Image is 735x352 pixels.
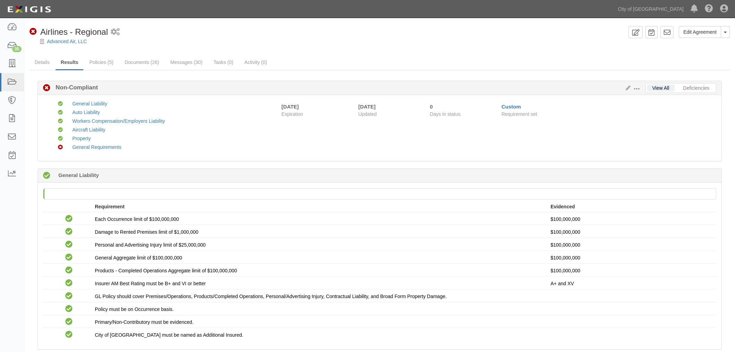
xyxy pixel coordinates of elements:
[65,305,73,313] i: Compliant
[111,29,120,36] i: 1 scheduled workflow
[95,216,179,222] span: Each Occurrence limit of $100,000,000
[95,268,237,273] span: Products - Completed Operations Aggregate limit of $100,000,000
[43,85,50,92] i: Non-Compliant
[678,85,715,91] a: Deficiencies
[502,111,537,117] span: Requirement set
[30,26,108,38] div: Airlines - Regional
[208,55,239,69] a: Tasks (0)
[281,103,299,110] div: [DATE]
[502,104,521,110] a: Custom
[551,254,711,261] p: $100,000,000
[40,27,108,37] span: Airlines - Regional
[50,83,98,92] b: Non-Compliant
[358,111,377,117] span: Updated
[551,204,575,209] strong: Evidenced
[95,281,206,286] span: Insurer AM Best Rating must be B+ and VI or better
[647,85,675,91] a: View All
[72,110,100,115] a: Auto Liability
[358,103,419,110] div: [DATE]
[679,26,721,38] a: Edit Agreement
[551,241,711,248] p: $100,000,000
[95,242,206,248] span: Personal and Advertising Injury limit of $25,000,000
[65,318,73,326] i: Compliant
[72,127,105,133] a: Aircraft Liability
[65,331,73,338] i: Compliant
[65,215,73,223] i: Compliant
[30,55,55,69] a: Details
[65,280,73,287] i: Compliant
[65,254,73,261] i: Compliant
[72,118,165,124] a: Workers Compensation/Employers Liability
[58,145,63,150] i: Non-Compliant
[65,228,73,235] i: Compliant
[84,55,118,69] a: Policies (5)
[430,103,496,110] div: Since 09/12/2025
[58,128,63,133] i: Compliant
[95,229,198,235] span: Damage to Rented Premises limit of $1,000,000
[95,319,193,325] span: Primary/Non-Contributory must be evidenced.
[58,110,63,115] i: Compliant
[95,204,125,209] strong: Requirement
[614,2,687,16] a: City of [GEOGRAPHIC_DATA]
[47,39,87,44] a: Advanced Air, LLC
[119,55,165,69] a: Documents (26)
[56,55,84,70] a: Results
[72,144,121,150] a: General Requirements
[239,55,272,69] a: Activity (0)
[72,136,91,141] a: Property
[95,294,447,299] span: GL Policy should cover Premises/Operations, Products/Completed Operations, Personal/Advertising I...
[551,216,711,223] p: $100,000,000
[95,306,174,312] span: Policy must be on Occurrence basis.
[95,255,182,261] span: General Aggregate limit of $100,000,000
[30,28,37,35] i: Non-Compliant
[12,46,22,52] div: 35
[65,241,73,248] i: Compliant
[165,55,208,69] a: Messages (30)
[705,5,713,13] i: Help Center - Complianz
[58,119,63,124] i: Compliant
[65,293,73,300] i: Compliant
[58,136,63,141] i: Compliant
[58,171,99,179] b: General Liability
[551,280,711,287] p: A+ and XV
[43,172,50,179] i: Compliant 36 days (since 08/07/2025)
[623,85,630,91] a: Edit Results
[281,111,353,118] span: Expiration
[551,229,711,235] p: $100,000,000
[551,267,711,274] p: $100,000,000
[65,267,73,274] i: Compliant
[430,111,461,117] span: Days in status
[58,102,63,106] i: Compliant
[95,332,243,338] span: City of [GEOGRAPHIC_DATA] must be named as Additional Insured.
[5,3,53,16] img: logo-5460c22ac91f19d4615b14bd174203de0afe785f0fc80cf4dbbc73dc1793850b.png
[72,101,107,106] a: General Liability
